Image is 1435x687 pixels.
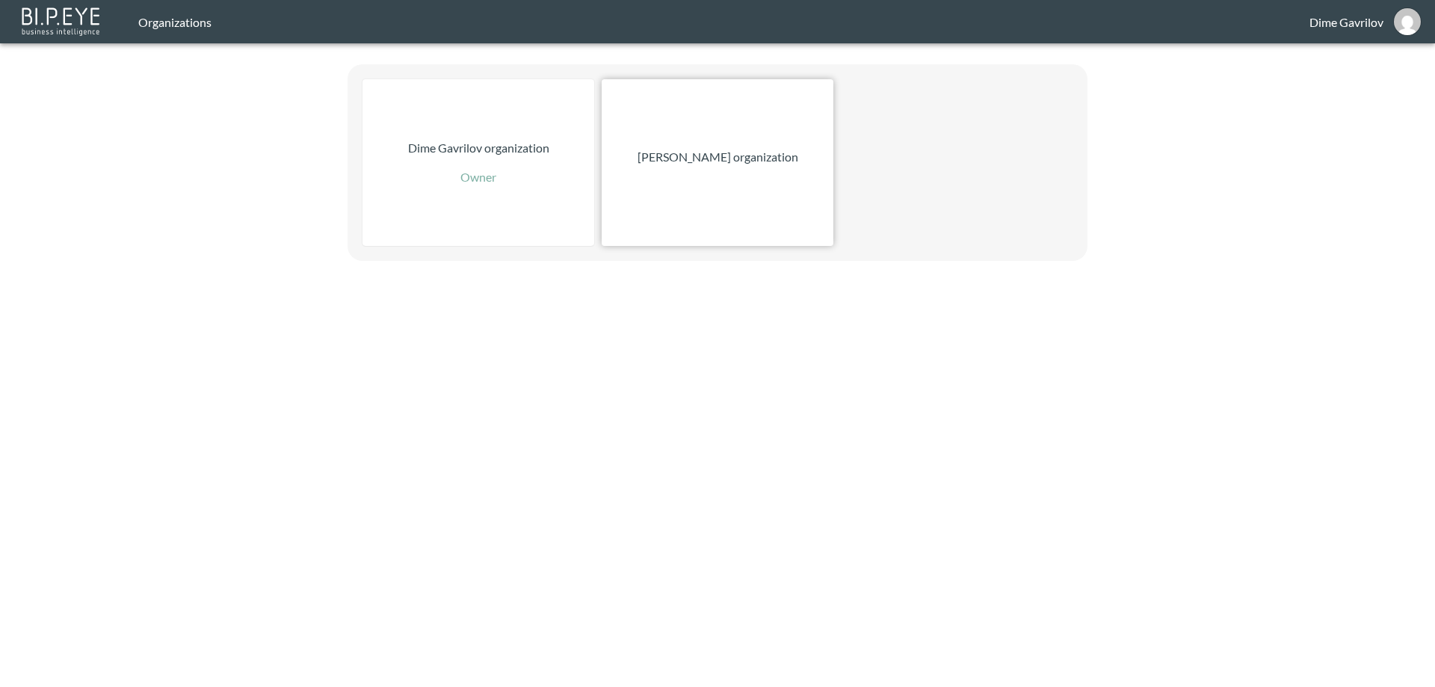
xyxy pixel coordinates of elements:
div: Organizations [138,15,1309,29]
p: [PERSON_NAME] organization [638,148,798,166]
p: Dime Gavrilov organization [408,139,549,157]
img: 824500bb9a4f4c3414e9e9585522625d [1394,8,1421,35]
button: dime@mutualart.com [1383,4,1431,40]
img: bipeye-logo [19,4,105,37]
div: Dime Gavrilov [1309,15,1383,29]
p: Owner [460,168,496,186]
